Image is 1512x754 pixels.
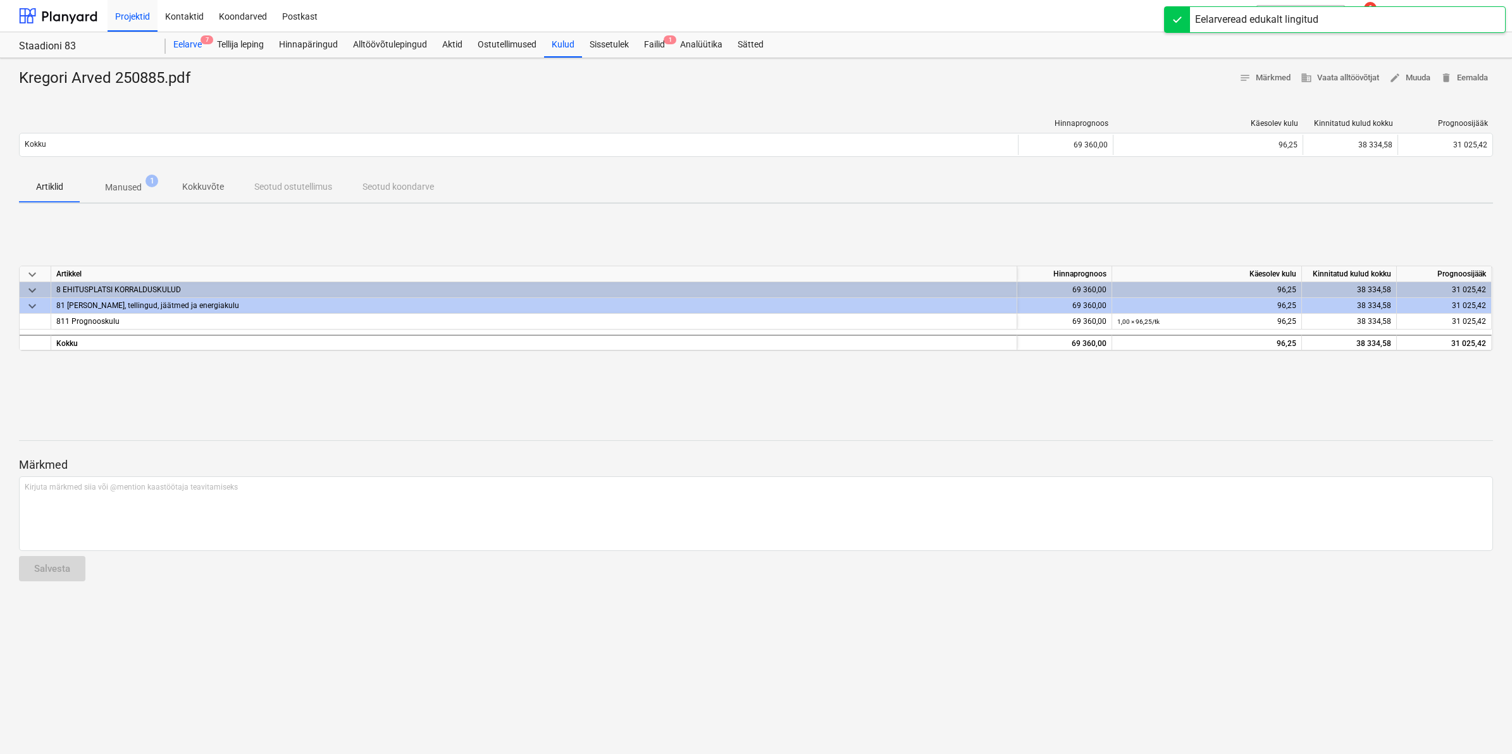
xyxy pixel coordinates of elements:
div: 69 360,00 [1018,135,1113,155]
div: Prognoosijääk [1403,119,1488,128]
span: keyboard_arrow_down [25,267,40,282]
div: Eelarveread edukalt lingitud [1195,12,1318,27]
div: Failid [636,32,672,58]
a: Alltöövõtulepingud [345,32,435,58]
span: 1 [664,35,676,44]
a: Analüütika [672,32,730,58]
span: 7 [201,35,213,44]
span: keyboard_arrow_down [25,283,40,298]
button: Eemalda [1435,68,1493,88]
a: Sätted [730,32,771,58]
div: Eelarve [166,32,209,58]
span: Märkmed [1239,71,1291,85]
div: Kokku [51,335,1017,350]
p: Artiklid [34,180,65,194]
div: 96,25 [1117,282,1296,298]
div: Käesolev kulu [1112,266,1302,282]
span: Muuda [1389,71,1430,85]
span: 38 334,58 [1357,317,1391,326]
small: 1,00 × 96,25 / tk [1117,318,1160,325]
div: Kinnitatud kulud kokku [1302,266,1397,282]
div: 69 360,00 [1017,298,1112,314]
span: 1 [146,175,158,187]
div: Hinnaprognoos [1017,266,1112,282]
span: edit [1389,72,1401,83]
div: 96,25 [1117,298,1296,314]
a: Aktid [435,32,470,58]
p: Kokku [25,139,46,150]
div: 96,25 [1119,140,1298,149]
span: keyboard_arrow_down [25,299,40,314]
div: 31 025,42 [1397,298,1492,314]
span: Vaata alltöövõtjat [1301,71,1379,85]
p: Manused [105,181,142,194]
div: 8 EHITUSPLATSI KORRALDUSKULUD [56,282,1012,297]
div: 38 334,58 [1303,135,1397,155]
a: Tellija leping [209,32,271,58]
div: 69 360,00 [1017,314,1112,330]
button: Muuda [1384,68,1435,88]
span: 31 025,42 [1452,317,1486,326]
span: notes [1239,72,1251,83]
div: 96,25 [1117,314,1296,330]
span: delete [1441,72,1452,83]
a: Ostutellimused [470,32,544,58]
div: Kinnitatud kulud kokku [1308,119,1393,128]
div: 96,25 [1117,336,1296,352]
div: Hinnaprognoos [1024,119,1108,128]
button: Vaata alltöövõtjat [1296,68,1384,88]
div: Artikkel [51,266,1017,282]
p: Märkmed [19,457,1493,473]
div: Kregori Arved 250885.pdf [19,68,201,89]
p: Kokkuvõte [182,180,224,194]
div: 38 334,58 [1302,282,1397,298]
div: Käesolev kulu [1119,119,1298,128]
div: Staadioni 83 [19,40,151,53]
div: 69 360,00 [1017,282,1112,298]
span: 811 Prognooskulu [56,317,120,326]
span: business [1301,72,1312,83]
a: Failid1 [636,32,672,58]
div: 81 Soojakud, tellingud, jäätmed ja energiakulu [56,298,1012,313]
button: Märkmed [1234,68,1296,88]
a: Sissetulek [582,32,636,58]
div: Prognoosijääk [1397,266,1492,282]
a: Hinnapäringud [271,32,345,58]
div: 31 025,42 [1397,282,1492,298]
div: 31 025,42 [1397,335,1492,350]
span: 31 025,42 [1453,140,1487,149]
a: Kulud [544,32,582,58]
div: 38 334,58 [1302,298,1397,314]
div: 69 360,00 [1017,335,1112,350]
div: 38 334,58 [1302,335,1397,350]
span: Eemalda [1441,71,1488,85]
a: Eelarve7 [166,32,209,58]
